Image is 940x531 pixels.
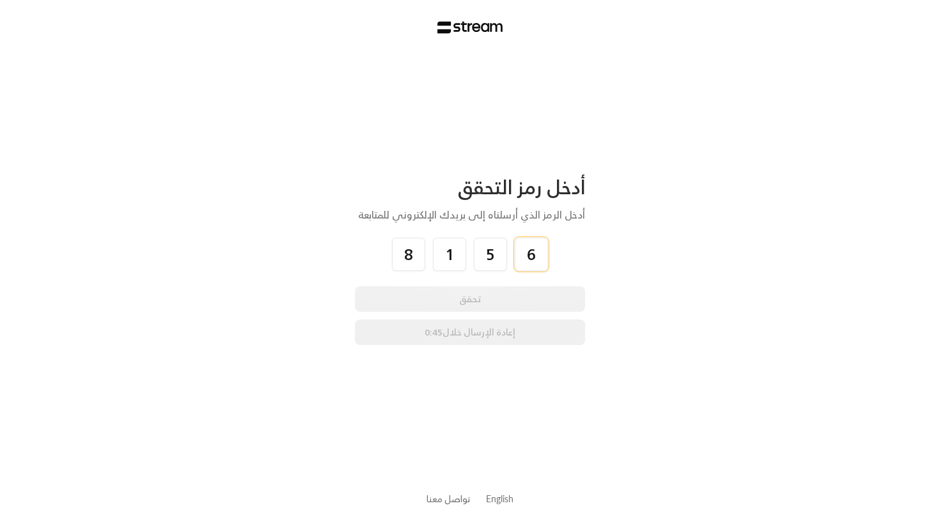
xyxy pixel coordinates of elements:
[355,175,585,199] div: أدخل رمز التحقق
[427,492,471,505] button: تواصل معنا
[486,487,513,511] a: English
[437,21,503,34] img: Stream Logo
[427,491,471,507] a: تواصل معنا
[355,207,585,222] div: أدخل الرمز الذي أرسلناه إلى بريدك الإلكتروني للمتابعة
